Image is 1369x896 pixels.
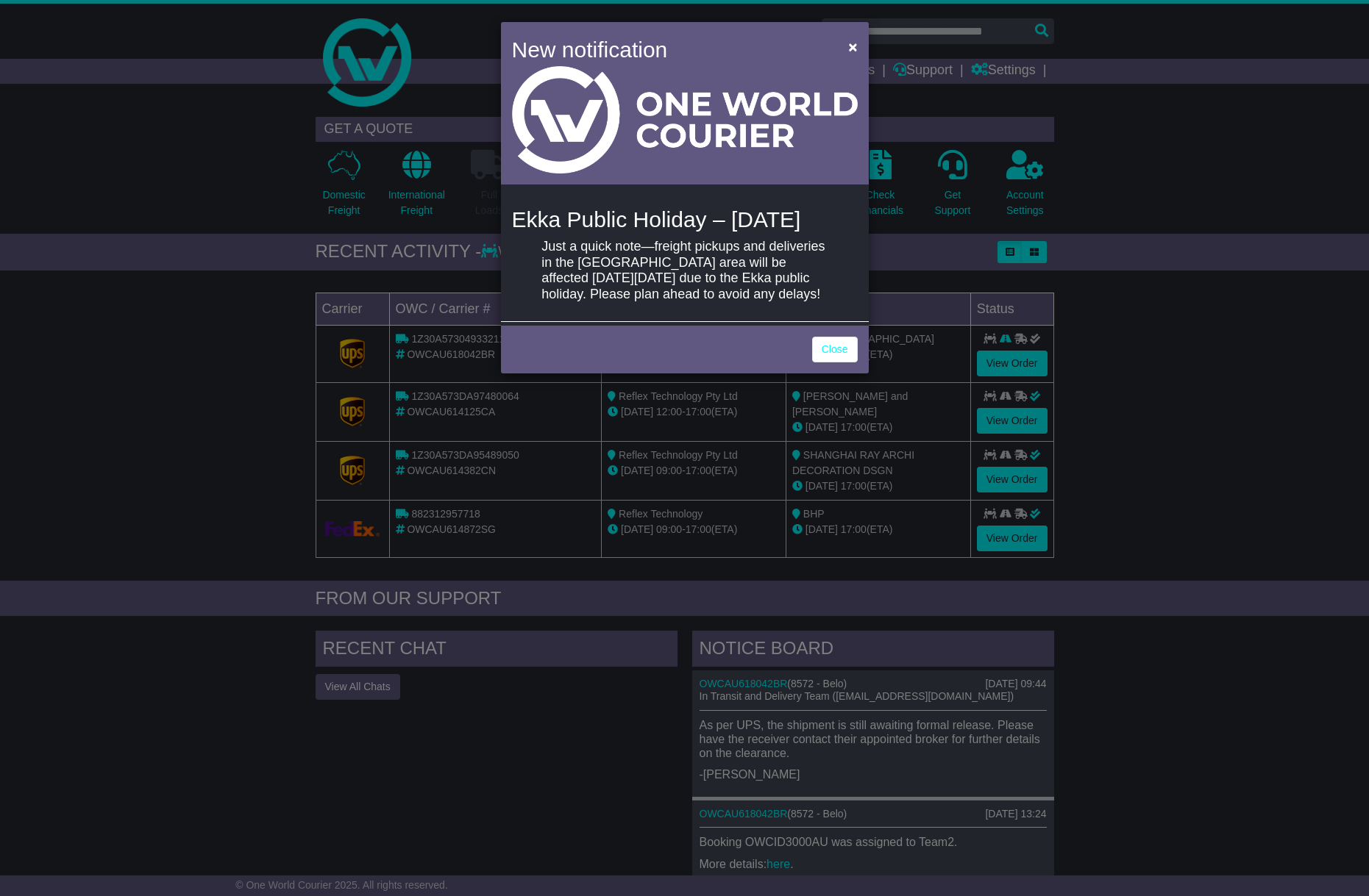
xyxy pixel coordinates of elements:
a: Close [812,337,858,362]
h4: Ekka Public Holiday – [DATE] [512,207,858,232]
img: Light [512,66,858,173]
span: × [848,38,857,55]
p: Just a quick note—freight pickups and deliveries in the [GEOGRAPHIC_DATA] area will be affected [... [541,239,827,302]
button: Close [841,32,864,62]
h4: New notification [512,33,828,66]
